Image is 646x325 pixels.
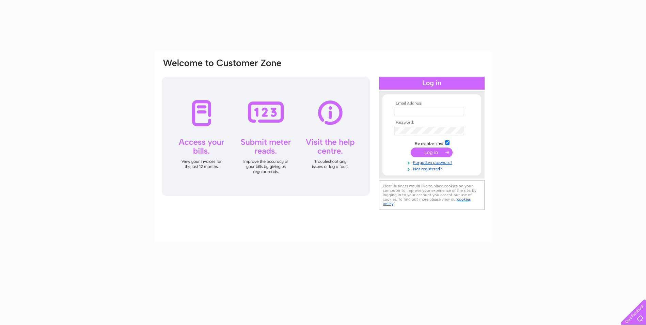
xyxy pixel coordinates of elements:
[392,139,471,146] td: Remember me?
[411,148,453,157] input: Submit
[392,120,471,125] th: Password:
[379,180,485,210] div: Clear Business would like to place cookies on your computer to improve your experience of the sit...
[383,197,471,206] a: cookies policy
[394,165,471,172] a: Not registered?
[394,159,471,165] a: Forgotten password?
[392,101,471,106] th: Email Address:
